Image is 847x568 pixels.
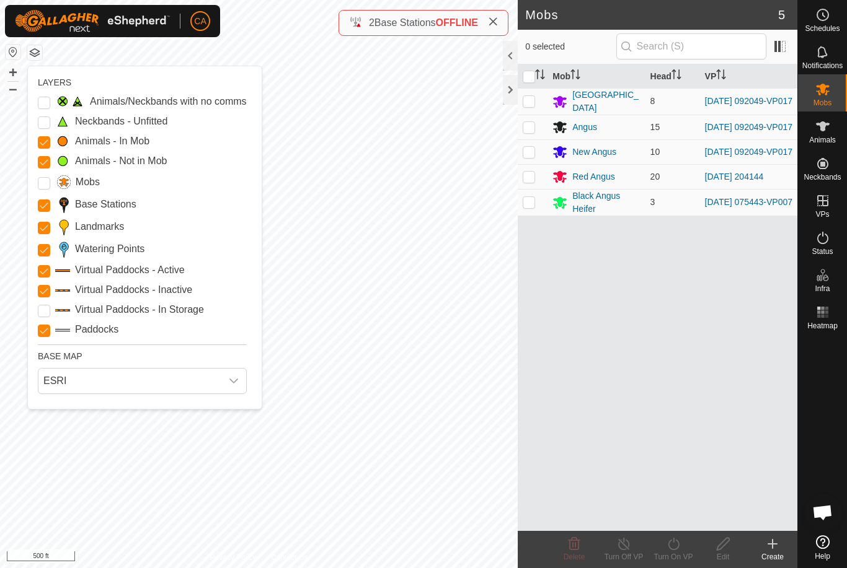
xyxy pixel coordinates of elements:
div: Edit [698,551,748,562]
span: 15 [650,122,660,132]
label: Paddocks [75,322,118,337]
span: 10 [650,147,660,157]
span: Base Stations [375,17,436,28]
div: Black Angus Heifer [572,190,640,216]
span: Notifications [802,62,843,69]
span: Infra [815,285,830,292]
div: Create [748,551,797,562]
span: Mobs [814,99,831,107]
div: LAYERS [38,76,247,89]
span: Help [815,553,830,560]
label: Neckbands - Unfitted [75,114,167,129]
div: Turn On VP [649,551,698,562]
span: Neckbands [804,173,841,181]
input: Search (S) [616,33,766,59]
div: Angus [572,121,597,134]
p-sorticon: Activate to sort [672,71,681,81]
span: Delete [564,553,585,561]
p-sorticon: Activate to sort [716,71,726,81]
th: VP [700,64,797,89]
p-sorticon: Activate to sort [570,71,580,81]
a: [DATE] 092049-VP017 [705,122,792,132]
button: Reset Map [6,45,20,59]
span: VPs [815,211,829,218]
p-sorticon: Activate to sort [535,71,545,81]
label: Base Stations [75,197,136,212]
label: Virtual Paddocks - Inactive [75,282,192,297]
a: Privacy Policy [210,552,257,563]
div: dropdown trigger [221,369,246,393]
h2: Mobs [525,7,778,22]
a: [DATE] 075443-VP007 [705,197,792,207]
span: Animals [809,136,836,144]
a: Help [798,530,847,565]
label: Virtual Paddocks - Active [75,263,185,277]
a: Open chat [804,494,841,531]
span: CA [194,15,206,28]
button: – [6,81,20,96]
div: BASE MAP [38,344,247,363]
span: Schedules [805,25,840,32]
a: [DATE] 092049-VP017 [705,96,792,106]
a: Contact Us [271,552,308,563]
button: Map Layers [27,45,42,60]
img: Gallagher Logo [15,10,170,32]
a: [DATE] 092049-VP017 [705,147,792,157]
th: Mob [548,64,645,89]
span: Heatmap [807,322,838,330]
span: ESRI [38,369,221,393]
span: OFFLINE [436,17,478,28]
span: 5 [778,6,785,24]
span: 2 [369,17,375,28]
th: Head [645,64,700,89]
label: Mobs [76,175,100,190]
div: [GEOGRAPHIC_DATA] [572,89,640,115]
label: Watering Points [75,242,144,256]
label: Animals/Neckbands with no comms [90,94,247,109]
label: Virtual Paddocks - In Storage [75,302,204,317]
div: New Angus [572,146,616,159]
span: 8 [650,96,655,106]
span: Status [812,248,833,255]
div: Red Angus [572,170,615,183]
span: 20 [650,172,660,181]
button: + [6,65,20,80]
label: Animals - Not in Mob [75,154,167,168]
span: 3 [650,197,655,207]
span: 0 selected [525,40,616,53]
div: Turn Off VP [599,551,649,562]
label: Landmarks [75,219,124,234]
label: Animals - In Mob [75,134,149,149]
a: [DATE] 204144 [705,172,764,181]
